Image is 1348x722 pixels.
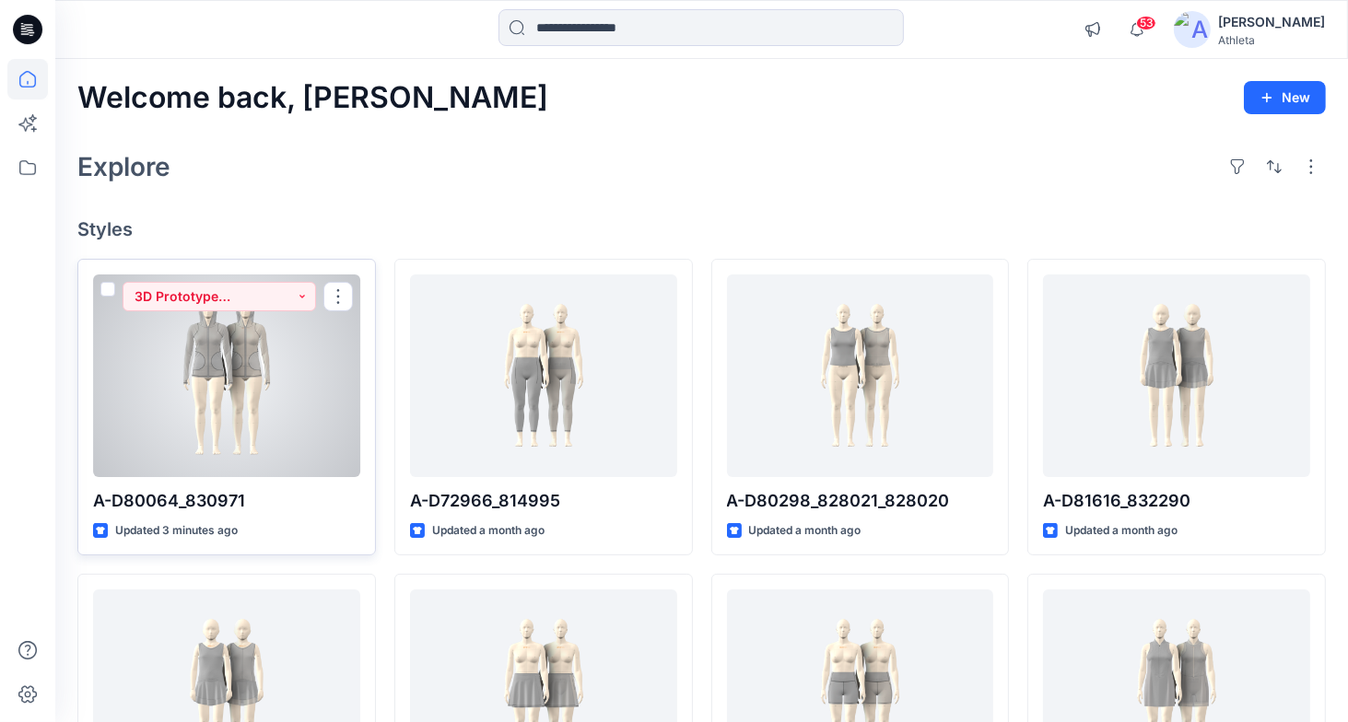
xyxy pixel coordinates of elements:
[410,488,677,514] p: A-D72966_814995
[93,488,360,514] p: A-D80064_830971
[115,521,238,541] p: Updated 3 minutes ago
[1043,488,1310,514] p: A-D81616_832290
[410,274,677,477] a: A-D72966_814995
[1218,11,1325,33] div: [PERSON_NAME]
[1218,33,1325,47] div: Athleta
[1065,521,1178,541] p: Updated a month ago
[1244,81,1326,114] button: New
[77,218,1326,240] h4: Styles
[1174,11,1211,48] img: avatar
[77,152,170,181] h2: Explore
[1043,274,1310,477] a: A-D81616_832290
[727,488,994,514] p: A-D80298_828021_828020
[93,274,360,477] a: A-D80064_830971
[1136,16,1156,30] span: 53
[727,274,994,477] a: A-D80298_828021_828020
[77,81,548,115] h2: Welcome back, [PERSON_NAME]
[749,521,862,541] p: Updated a month ago
[432,521,545,541] p: Updated a month ago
